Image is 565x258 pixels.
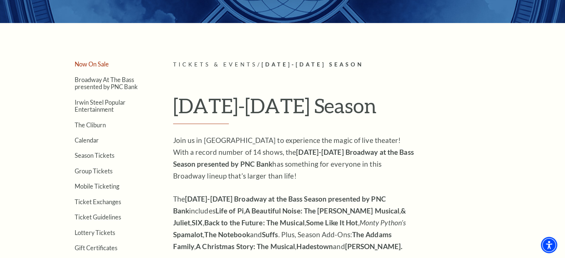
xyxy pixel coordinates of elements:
[173,230,203,239] strong: Spamalot
[75,198,121,205] a: Ticket Exchanges
[204,230,250,239] strong: The Notebook
[541,237,557,253] div: Accessibility Menu
[75,99,126,113] a: Irwin Steel Popular Entertainment
[173,195,386,215] strong: [DATE]-[DATE] Broadway at the Bass Season presented by PNC Bank
[75,137,99,144] a: Calendar
[75,213,121,221] a: Ticket Guidelines
[261,61,363,68] span: [DATE]-[DATE] Season
[75,244,117,251] a: Gift Certificates
[75,121,106,128] a: The Cliburn
[173,230,392,251] strong: The Addams Family
[173,206,406,227] strong: & Juliet
[173,94,513,124] h1: [DATE]-[DATE] Season
[75,183,119,190] a: Mobile Ticketing
[192,218,202,227] strong: SIX
[75,76,138,90] a: Broadway At The Bass presented by PNC Bank
[173,148,414,168] strong: [DATE]-[DATE] Broadway at the Bass Season presented by PNC Bank
[75,61,109,68] a: Now On Sale
[75,167,113,174] a: Group Tickets
[173,60,513,69] p: /
[173,61,257,68] span: Tickets & Events
[360,218,406,227] em: Monty Python’s
[75,152,114,159] a: Season Tickets
[196,242,295,251] strong: A Christmas Story: The Musical
[173,134,415,182] p: Join us in [GEOGRAPHIC_DATA] to experience the magic of live theater! With a record number of 14 ...
[306,218,358,227] strong: Some Like It Hot
[245,206,399,215] strong: A Beautiful Noise: The [PERSON_NAME] Musical
[173,193,415,252] p: The includes , , , , , , , and . Plus, Season Add-Ons: , , and
[345,242,402,251] strong: [PERSON_NAME].
[262,230,278,239] strong: Suffs
[296,242,333,251] strong: Hadestown
[204,218,305,227] strong: Back to the Future: The Musical
[215,206,244,215] strong: Life of Pi
[75,229,115,236] a: Lottery Tickets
